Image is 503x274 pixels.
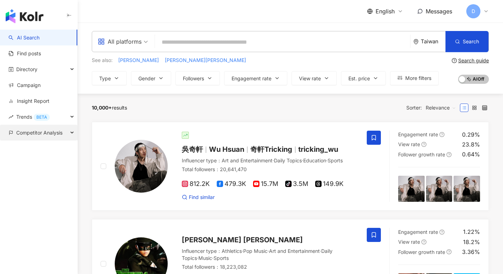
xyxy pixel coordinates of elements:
a: Find similar [182,194,215,201]
span: · [197,255,198,261]
span: question-circle [421,142,426,147]
span: Sports [328,157,343,163]
span: Follower growth rate [398,249,445,255]
span: Daily Topics [182,248,333,261]
span: Music [198,255,212,261]
img: post-image [398,176,425,202]
div: 23.8% [462,141,480,148]
span: More filters [405,75,431,81]
img: logo [6,9,43,23]
span: Follower growth rate [398,151,445,157]
span: View rate [398,239,420,245]
span: Messages [426,8,452,15]
img: post-image [454,176,480,202]
div: All platforms [98,36,142,47]
a: Campaign [8,82,41,89]
div: Influencer type ： [182,248,358,261]
div: Sorter: [406,102,460,113]
div: Total followers ： 18,223,082 [182,263,358,270]
a: Insight Report [8,98,49,105]
span: · [302,157,303,163]
div: 3.36% [462,248,480,256]
span: [PERSON_NAME] [PERSON_NAME] [182,236,303,244]
span: question-circle [439,132,444,137]
span: Est. price [348,76,370,81]
a: Find posts [8,50,41,57]
span: Relevance [426,102,456,113]
span: · [212,255,214,261]
div: BETA [34,114,50,121]
span: [PERSON_NAME] [118,57,159,64]
span: appstore [98,38,105,45]
div: 0.64% [462,150,480,158]
span: Followers [183,76,204,81]
span: Education [303,157,326,163]
img: KOL Avatar [115,140,168,193]
span: Engagement rate [232,76,271,81]
button: Gender [131,71,171,85]
span: Engagement rate [398,229,438,235]
span: question-circle [447,152,451,157]
span: Engagement rate [398,131,438,137]
span: 149.9K [315,180,343,188]
span: Athletics [222,248,242,254]
span: Trends [16,109,50,125]
div: Search guide [458,58,489,63]
span: tricking_wu [298,145,338,154]
span: · [268,248,269,254]
button: Search [445,31,489,52]
span: environment [413,39,419,44]
div: 1.22% [463,228,480,236]
span: Pop Music [243,248,268,254]
span: English [376,7,395,15]
button: View rate [292,71,337,85]
span: D [472,7,475,15]
span: Art and Entertainment [269,248,320,254]
div: 18.2% [463,238,480,246]
button: More filters [390,71,439,85]
div: Taiwan [421,38,445,44]
span: question-circle [439,230,444,235]
span: · [242,248,243,254]
span: Art and Entertainment [222,157,273,163]
span: 吳奇軒 [182,145,203,154]
div: results [92,105,127,111]
span: Daily Topics [274,157,302,163]
span: Wu Hsuan [209,145,244,154]
span: Find similar [189,194,215,201]
a: KOL Avatar吳奇軒Wu Hsuan奇軒Trickingtricking_wuInfluencer type：Art and Entertainment·Daily Topics·Educ... [92,122,489,211]
span: · [273,157,274,163]
div: Influencer type ： [182,157,358,164]
div: 0.29% [462,131,480,138]
div: Total followers ： 20,641,470 [182,166,358,173]
span: 3.5M [285,180,308,188]
button: Engagement rate [224,71,287,85]
span: Sports [214,255,229,261]
span: View rate [299,76,321,81]
span: · [320,248,321,254]
span: Type [99,76,111,81]
span: 15.7M [253,180,278,188]
button: Type [92,71,127,85]
span: [PERSON_NAME][PERSON_NAME] [165,57,246,64]
span: Gender [138,76,155,81]
a: searchAI Search [8,34,40,41]
span: rise [8,114,13,119]
span: Competitor Analysis [16,125,62,141]
span: question-circle [447,249,451,254]
span: Directory [16,61,37,77]
span: 奇軒Tricking [250,145,292,154]
button: [PERSON_NAME] [118,56,159,64]
span: 479.3K [217,180,246,188]
span: · [326,157,328,163]
span: question-circle [452,58,457,63]
button: Est. price [341,71,386,85]
span: question-circle [421,239,426,244]
img: post-image [426,176,453,202]
span: 812.2K [182,180,210,188]
button: [PERSON_NAME][PERSON_NAME] [164,56,246,64]
span: View rate [398,141,420,147]
button: Followers [175,71,220,85]
span: 10,000+ [92,105,112,111]
span: Search [463,39,479,44]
